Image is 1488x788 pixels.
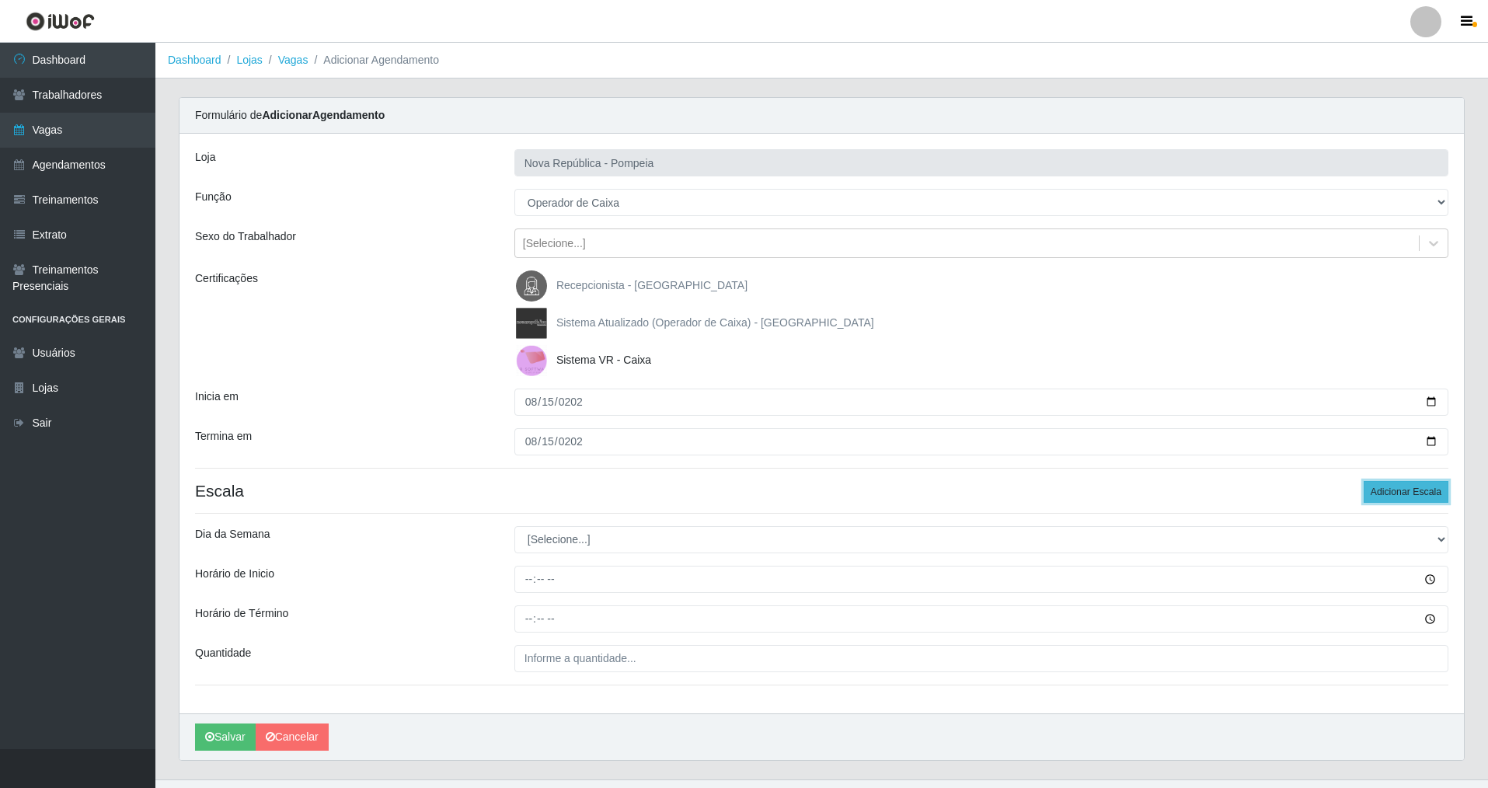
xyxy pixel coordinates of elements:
img: CoreUI Logo [26,12,95,31]
label: Inicia em [195,389,239,405]
button: Adicionar Escala [1364,481,1448,503]
label: Quantidade [195,645,251,661]
li: Adicionar Agendamento [308,52,439,68]
label: Loja [195,149,215,166]
a: Cancelar [256,723,329,751]
strong: Adicionar Agendamento [262,109,385,121]
img: Sistema Atualizado (Operador de Caixa) - Nova Republica [516,308,553,339]
label: Horário de Término [195,605,288,622]
label: Dia da Semana [195,526,270,542]
img: Recepcionista - Nova República [516,270,553,302]
span: Sistema VR - Caixa [556,354,651,366]
label: Horário de Inicio [195,566,274,582]
input: 00:00 [514,605,1448,633]
a: Dashboard [168,54,221,66]
input: 00:00 [514,566,1448,593]
span: Sistema Atualizado (Operador de Caixa) - [GEOGRAPHIC_DATA] [556,316,874,329]
label: Termina em [195,428,252,445]
label: Sexo do Trabalhador [195,228,296,245]
button: Salvar [195,723,256,751]
div: [Selecione...] [523,235,586,252]
a: Lojas [236,54,262,66]
nav: breadcrumb [155,43,1488,78]
input: 00/00/0000 [514,389,1448,416]
label: Certificações [195,270,258,287]
input: 00/00/0000 [514,428,1448,455]
div: Formulário de [179,98,1464,134]
h4: Escala [195,481,1448,500]
input: Informe a quantidade... [514,645,1448,672]
img: Sistema VR - Caixa [516,345,553,376]
label: Função [195,189,232,205]
a: Vagas [278,54,308,66]
span: Recepcionista - [GEOGRAPHIC_DATA] [556,279,747,291]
